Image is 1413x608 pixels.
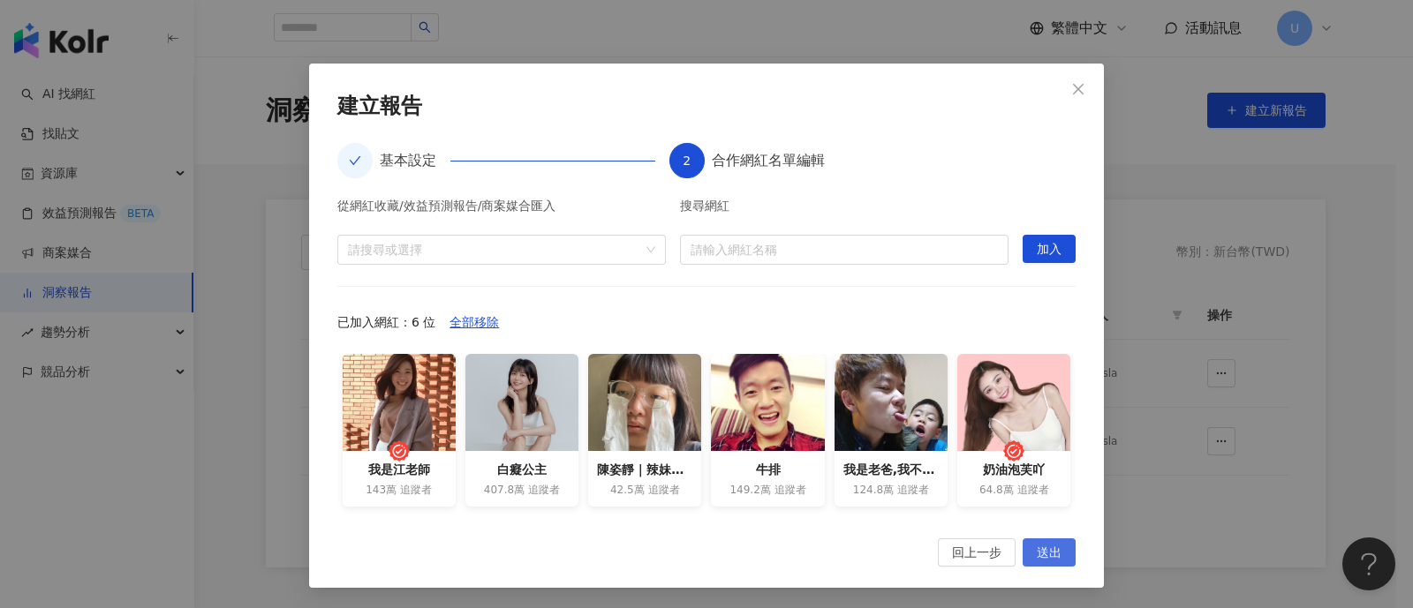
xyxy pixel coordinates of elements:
[952,539,1001,567] span: 回上一步
[712,143,825,178] div: 合作網紅名單編輯
[1023,538,1076,567] button: 送出
[337,199,666,221] div: 從網紅收藏/效益預測報告/商案媒合匯入
[720,460,815,479] div: 牛排
[435,308,513,336] button: 全部移除
[897,483,929,498] span: 追蹤者
[366,483,397,498] span: 143萬
[683,154,691,168] span: 2
[1023,235,1076,263] button: 加入
[648,483,680,498] span: 追蹤者
[979,483,1014,498] span: 64.8萬
[843,460,939,479] div: 我是老爸,我不要當爸!
[337,92,1076,122] div: 建立報告
[337,308,1076,336] div: 已加入網紅：6 位
[1061,71,1096,107] button: Close
[1071,82,1085,96] span: close
[597,460,692,479] div: 陳姿靜｜辣妹廚房
[1017,483,1049,498] span: 追蹤者
[938,538,1016,567] button: 回上一步
[450,309,499,337] span: 全部移除
[1037,539,1062,567] span: 送出
[610,483,645,498] span: 42.5萬
[528,483,560,498] span: 追蹤者
[484,483,525,498] span: 407.8萬
[351,460,447,479] div: 我是江老師
[1037,236,1062,264] span: 加入
[400,483,432,498] span: 追蹤者
[729,483,770,498] span: 149.2萬
[680,199,1009,221] div: 搜尋網紅
[775,483,806,498] span: 追蹤者
[966,460,1062,479] div: 奶油泡芙吖
[853,483,894,498] span: 124.8萬
[349,154,361,167] span: check
[474,460,570,479] div: 白癡公主
[380,143,450,178] div: 基本設定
